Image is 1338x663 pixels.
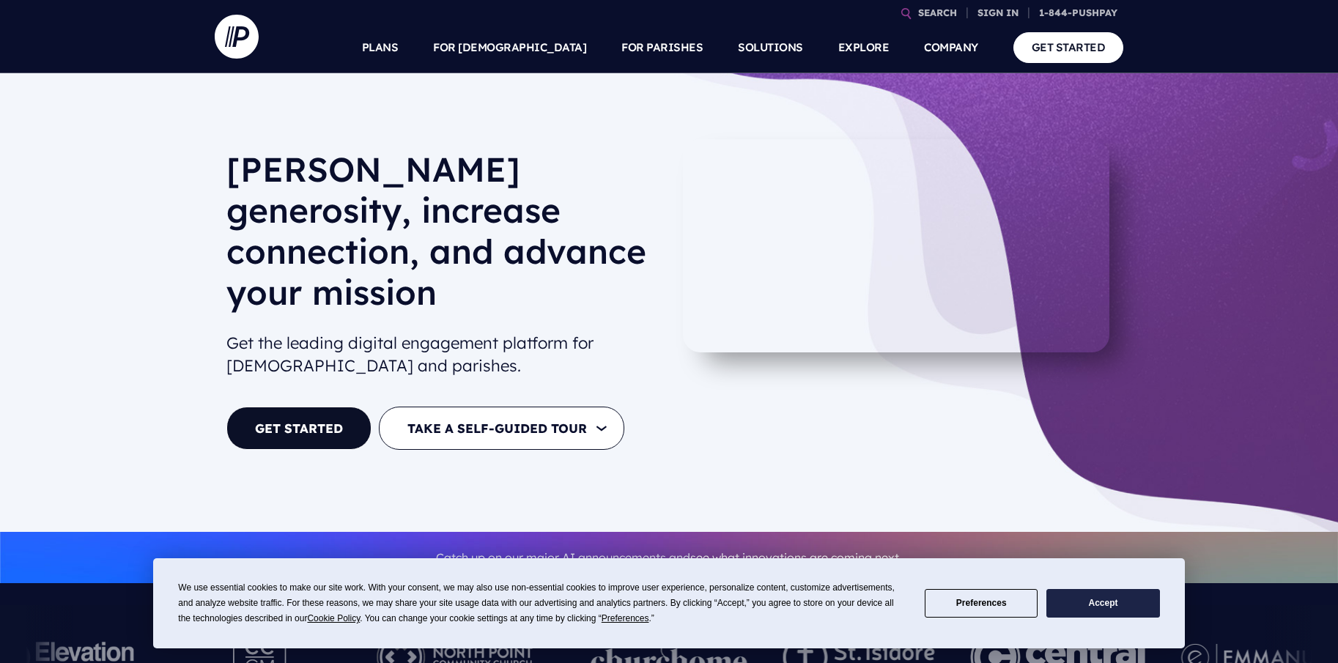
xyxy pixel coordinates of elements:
[838,22,890,73] a: EXPLORE
[738,22,803,73] a: SOLUTIONS
[226,407,372,450] a: GET STARTED
[226,149,657,325] h1: [PERSON_NAME] generosity, increase connection, and advance your mission
[602,613,649,623] span: Preferences
[924,22,978,73] a: COMPANY
[226,326,657,383] h2: Get the leading digital engagement platform for [DEMOGRAPHIC_DATA] and parishes.
[178,580,907,626] div: We use essential cookies to make our site work. With your consent, we may also use non-essential ...
[925,589,1038,618] button: Preferences
[379,407,624,450] button: TAKE A SELF-GUIDED TOUR
[621,22,703,73] a: FOR PARISHES
[307,613,360,623] span: Cookie Policy
[226,541,1112,574] p: Catch up on our major AI announcements and
[1013,32,1124,62] a: GET STARTED
[1046,589,1159,618] button: Accept
[690,550,902,565] a: see what innovations are coming next.
[362,22,399,73] a: PLANS
[433,22,586,73] a: FOR [DEMOGRAPHIC_DATA]
[153,558,1185,648] div: Cookie Consent Prompt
